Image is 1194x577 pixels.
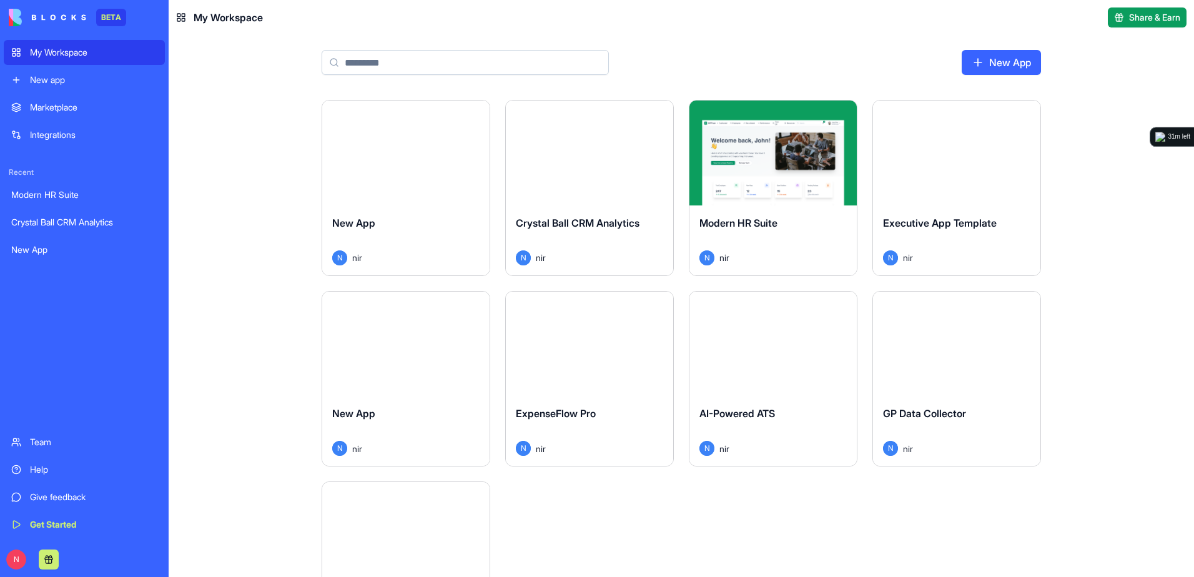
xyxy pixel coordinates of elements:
[1108,7,1187,27] button: Share & Earn
[332,250,347,265] span: N
[9,9,86,26] img: logo
[903,442,913,455] span: nir
[4,122,165,147] a: Integrations
[30,436,157,448] div: Team
[516,441,531,456] span: N
[1155,132,1165,142] img: logo
[9,9,126,26] a: BETA
[332,407,375,420] span: New App
[689,100,857,276] a: Modern HR SuiteNnir
[4,457,165,482] a: Help
[4,40,165,65] a: My Workspace
[719,442,729,455] span: nir
[505,291,674,467] a: ExpenseFlow ProNnir
[6,550,26,570] span: N
[536,442,546,455] span: nir
[4,182,165,207] a: Modern HR Suite
[4,485,165,510] a: Give feedback
[699,217,777,229] span: Modern HR Suite
[4,95,165,120] a: Marketplace
[4,430,165,455] a: Team
[4,237,165,262] a: New App
[30,491,157,503] div: Give feedback
[332,441,347,456] span: N
[516,407,596,420] span: ExpenseFlow Pro
[699,441,714,456] span: N
[352,251,362,264] span: nir
[1168,132,1190,142] div: 31m left
[883,250,898,265] span: N
[719,251,729,264] span: nir
[883,407,966,420] span: GP Data Collector
[30,518,157,531] div: Get Started
[11,244,157,256] div: New App
[1129,11,1180,24] span: Share & Earn
[96,9,126,26] div: BETA
[194,10,263,25] span: My Workspace
[699,250,714,265] span: N
[352,442,362,455] span: nir
[4,67,165,92] a: New app
[30,463,157,476] div: Help
[962,50,1041,75] a: New App
[11,216,157,229] div: Crystal Ball CRM Analytics
[30,129,157,141] div: Integrations
[322,100,490,276] a: New AppNnir
[332,217,375,229] span: New App
[11,189,157,201] div: Modern HR Suite
[30,46,157,59] div: My Workspace
[4,512,165,537] a: Get Started
[699,407,775,420] span: AI-Powered ATS
[872,100,1041,276] a: Executive App TemplateNnir
[516,217,639,229] span: Crystal Ball CRM Analytics
[30,101,157,114] div: Marketplace
[689,291,857,467] a: AI-Powered ATSNnir
[4,167,165,177] span: Recent
[903,251,913,264] span: nir
[872,291,1041,467] a: GP Data CollectorNnir
[4,210,165,235] a: Crystal Ball CRM Analytics
[883,217,997,229] span: Executive App Template
[883,441,898,456] span: N
[30,74,157,86] div: New app
[536,251,546,264] span: nir
[516,250,531,265] span: N
[505,100,674,276] a: Crystal Ball CRM AnalyticsNnir
[322,291,490,467] a: New AppNnir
